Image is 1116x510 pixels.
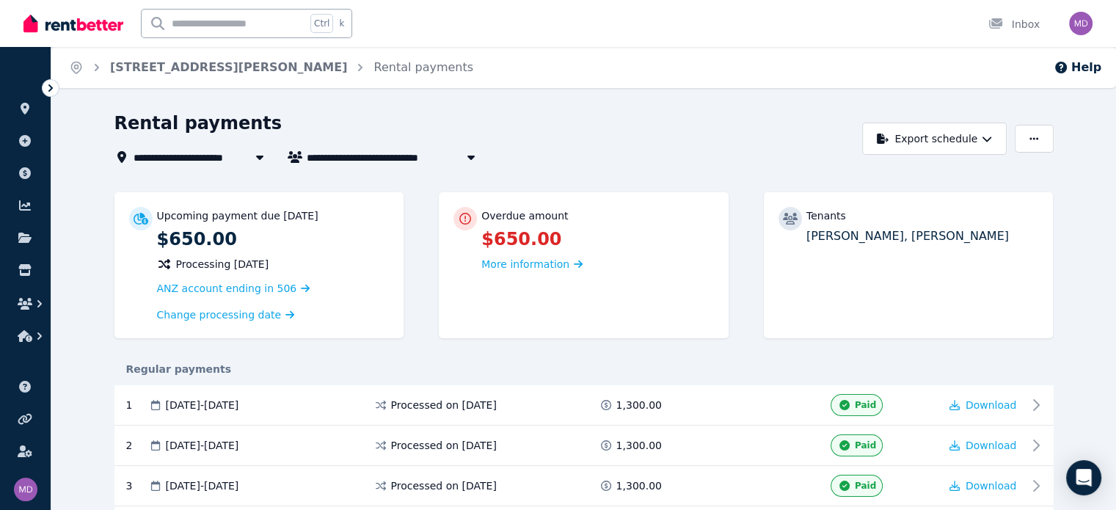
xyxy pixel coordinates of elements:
[988,17,1040,32] div: Inbox
[51,47,491,88] nav: Breadcrumb
[481,208,568,223] p: Overdue amount
[166,478,239,493] span: [DATE] - [DATE]
[176,257,269,272] span: Processing [DATE]
[114,112,282,135] h1: Rental payments
[157,307,282,322] span: Change processing date
[949,398,1017,412] button: Download
[14,478,37,501] img: Mark Dunne
[966,399,1017,411] span: Download
[157,283,297,294] span: ANZ account ending in 506
[1066,460,1101,495] div: Open Intercom Messenger
[166,398,239,412] span: [DATE] - [DATE]
[966,480,1017,492] span: Download
[481,227,714,251] p: $650.00
[616,478,662,493] span: 1,300.00
[126,475,148,497] div: 3
[126,394,148,416] div: 1
[23,12,123,34] img: RentBetter
[310,14,333,33] span: Ctrl
[966,440,1017,451] span: Download
[157,227,390,251] p: $650.00
[481,258,569,270] span: More information
[855,399,876,411] span: Paid
[616,438,662,453] span: 1,300.00
[166,438,239,453] span: [DATE] - [DATE]
[1069,12,1093,35] img: Mark Dunne
[806,227,1039,245] p: [PERSON_NAME], [PERSON_NAME]
[855,480,876,492] span: Paid
[339,18,344,29] span: k
[949,478,1017,493] button: Download
[855,440,876,451] span: Paid
[949,438,1017,453] button: Download
[157,208,318,223] p: Upcoming payment due [DATE]
[391,398,497,412] span: Processed on [DATE]
[157,307,295,322] a: Change processing date
[616,398,662,412] span: 1,300.00
[806,208,846,223] p: Tenants
[373,60,473,74] a: Rental payments
[110,60,347,74] a: [STREET_ADDRESS][PERSON_NAME]
[391,478,497,493] span: Processed on [DATE]
[862,123,1007,155] button: Export schedule
[1054,59,1101,76] button: Help
[391,438,497,453] span: Processed on [DATE]
[114,362,1054,376] div: Regular payments
[126,434,148,456] div: 2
